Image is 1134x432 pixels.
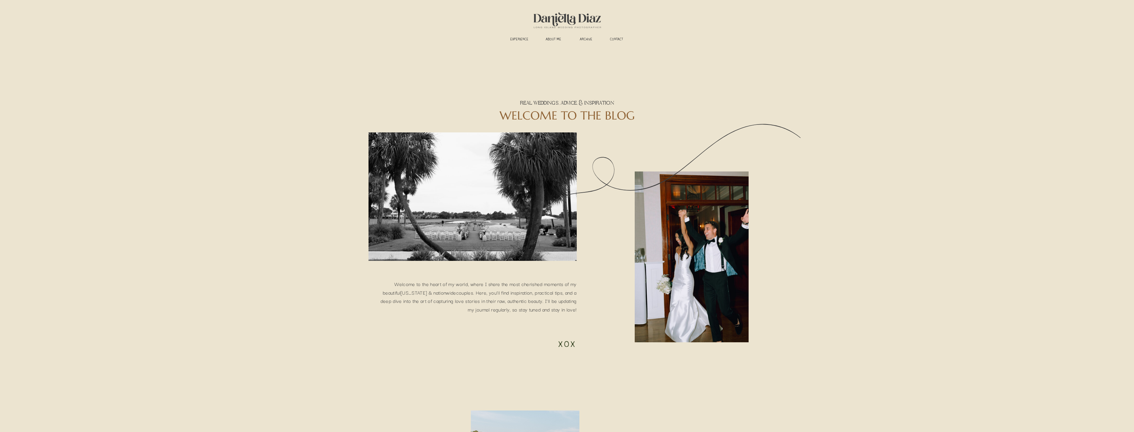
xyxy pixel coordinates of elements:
h2: WELCOME TO THE BLOG [471,109,664,122]
a: ARCHIVE [576,37,597,42]
p: Welcome to the heart of my world, where I share the most cherished moments of my beautiful couple... [380,280,577,314]
a: CONTACT [606,37,627,42]
h3: REAL WEDDINGS, ADVICE, & INSPIRATION [471,100,664,107]
a: ABOUT ME [541,37,566,42]
p: XOX [546,339,577,352]
a: experience [507,37,532,42]
a: [US_STATE] & nationwide [401,289,456,296]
